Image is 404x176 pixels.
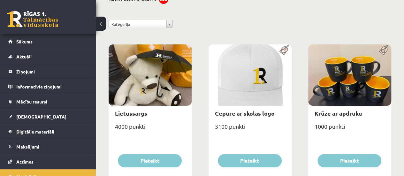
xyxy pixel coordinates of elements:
[16,64,88,79] legend: Ziņojumi
[377,44,391,55] img: Populāra prece
[111,20,164,28] span: Kategorija
[16,79,88,94] legend: Informatīvie ziņojumi
[16,99,47,104] span: Mācību resursi
[209,121,292,137] div: 3100 punkti
[315,110,362,117] a: Krūze ar apdruku
[8,94,88,109] a: Mācību resursi
[16,54,32,59] span: Aktuāli
[8,49,88,64] a: Aktuāli
[8,34,88,49] a: Sākums
[7,11,58,27] a: Rīgas 1. Tālmācības vidusskola
[16,129,54,134] span: Digitālie materiāli
[115,110,147,117] a: Lietussargs
[16,139,88,154] legend: Maksājumi
[218,154,282,167] button: Pieteikt
[118,154,182,167] button: Pieteikt
[308,121,391,137] div: 1000 punkti
[109,121,192,137] div: 4000 punkti
[215,110,275,117] a: Cepure ar skolas logo
[8,64,88,79] a: Ziņojumi
[16,114,66,119] span: [DEMOGRAPHIC_DATA]
[317,154,381,167] button: Pieteikt
[109,20,172,28] a: Kategorija
[277,44,292,55] img: Populāra prece
[8,109,88,124] a: [DEMOGRAPHIC_DATA]
[8,154,88,169] a: Atzīmes
[8,79,88,94] a: Informatīvie ziņojumi
[16,39,33,44] span: Sākums
[8,124,88,139] a: Digitālie materiāli
[8,139,88,154] a: Maksājumi
[16,159,34,165] span: Atzīmes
